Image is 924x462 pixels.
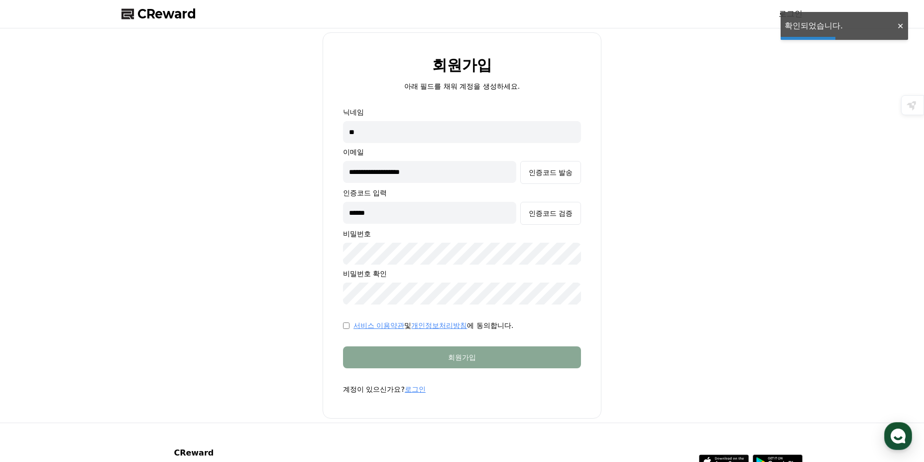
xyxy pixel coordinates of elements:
span: CReward [137,6,196,22]
p: 인증코드 입력 [343,188,581,198]
a: 대화 [66,316,128,341]
div: 인증코드 검증 [529,208,573,218]
a: 서비스 이용약관 [353,321,404,329]
a: 개인정보처리방침 [411,321,467,329]
a: CReward [121,6,196,22]
a: 로그인 [405,385,426,393]
p: CReward [174,447,295,459]
div: 인증코드 발송 [529,167,573,177]
p: 비밀번호 확인 [343,269,581,279]
div: 회원가입 [363,352,561,362]
span: 홈 [31,331,37,339]
a: 로그인 [779,8,803,20]
p: 닉네임 [343,107,581,117]
button: 인증코드 발송 [520,161,581,184]
button: 회원가입 [343,346,581,368]
a: 설정 [128,316,191,341]
p: 계정이 있으신가요? [343,384,581,394]
button: 인증코드 검증 [520,202,581,225]
p: 비밀번호 [343,229,581,239]
span: 대화 [91,331,103,339]
p: 및 에 동의합니다. [353,320,513,330]
h2: 회원가입 [432,57,492,73]
span: 설정 [154,331,166,339]
p: 이메일 [343,147,581,157]
a: 홈 [3,316,66,341]
p: 아래 필드를 채워 계정을 생성하세요. [404,81,520,91]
